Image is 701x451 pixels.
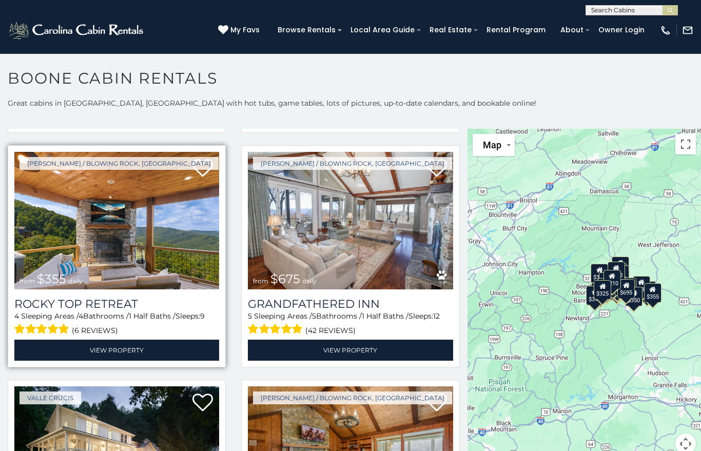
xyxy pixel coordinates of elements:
span: 5 [312,311,316,321]
img: mail-regular-white.png [682,25,693,36]
a: [PERSON_NAME] / Blowing Rock, [GEOGRAPHIC_DATA] [253,157,452,170]
a: [PERSON_NAME] / Blowing Rock, [GEOGRAPHIC_DATA] [20,157,219,170]
div: $525 [612,257,629,276]
span: from [20,277,35,285]
div: $375 [587,286,604,305]
a: Grandfathered Inn [248,297,453,311]
span: daily [302,277,317,285]
a: View Property [248,340,453,361]
div: $380 [619,278,636,297]
a: Browse Rentals [272,22,341,38]
img: Rocky Top Retreat [14,152,219,289]
a: Rocky Top Retreat [14,297,219,311]
a: Valle Crucis [20,391,81,404]
span: 1 Half Baths / [362,311,408,321]
div: $210 [603,270,621,289]
div: $305 [591,264,609,283]
span: (6 reviews) [72,324,118,337]
button: Change map style [473,134,515,156]
div: $395 [598,278,615,298]
span: $355 [37,271,66,286]
div: $325 [594,280,612,300]
div: $695 [618,279,635,299]
button: Toggle fullscreen view [675,134,696,154]
span: daily [68,277,83,285]
div: Sleeping Areas / Bathrooms / Sleeps: [14,311,219,337]
a: Real Estate [424,22,477,38]
a: Rocky Top Retreat from $355 daily [14,152,219,289]
span: 5 [248,311,252,321]
div: $320 [608,262,625,281]
a: Add to favorites [192,393,213,414]
div: $355 [644,283,661,303]
a: View Property [14,340,219,361]
span: My Favs [230,25,260,35]
span: 4 [79,311,83,321]
span: 12 [433,311,440,321]
span: Map [483,140,501,150]
a: My Favs [218,25,262,36]
a: Owner Login [593,22,650,38]
span: from [253,277,268,285]
div: $930 [633,276,650,296]
a: Local Area Guide [345,22,420,38]
img: phone-regular-white.png [660,25,671,36]
span: $675 [270,271,300,286]
span: 1 Half Baths / [129,311,176,321]
span: 4 [14,311,19,321]
span: (42 reviews) [305,324,356,337]
img: White-1-2.png [8,20,146,41]
a: Rental Program [481,22,551,38]
img: Grandfathered Inn [248,152,453,289]
a: About [555,22,589,38]
div: Sleeping Areas / Bathrooms / Sleeps: [248,311,453,337]
a: [PERSON_NAME] / Blowing Rock, [GEOGRAPHIC_DATA] [253,391,452,404]
span: 9 [200,311,205,321]
a: Grandfathered Inn from $675 daily [248,152,453,289]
